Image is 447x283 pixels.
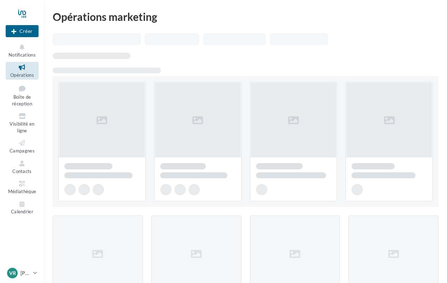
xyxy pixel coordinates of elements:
[6,25,39,37] button: Créer
[6,138,39,155] a: Campagnes
[12,168,32,174] span: Contacts
[9,270,16,277] span: Vr
[6,199,39,216] a: Calendrier
[12,94,32,106] span: Boîte de réception
[6,266,39,280] a: Vr [PERSON_NAME]
[6,25,39,37] div: Nouvelle campagne
[10,72,34,78] span: Opérations
[6,158,39,175] a: Contacts
[8,189,36,194] span: Médiathèque
[8,52,36,58] span: Notifications
[10,121,34,133] span: Visibilité en ligne
[6,62,39,79] a: Opérations
[21,270,30,277] p: [PERSON_NAME]
[6,111,39,135] a: Visibilité en ligne
[10,148,35,154] span: Campagnes
[6,82,39,108] a: Boîte de réception
[6,42,39,59] button: Notifications
[6,178,39,196] a: Médiathèque
[53,11,439,22] div: Opérations marketing
[11,209,33,215] span: Calendrier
